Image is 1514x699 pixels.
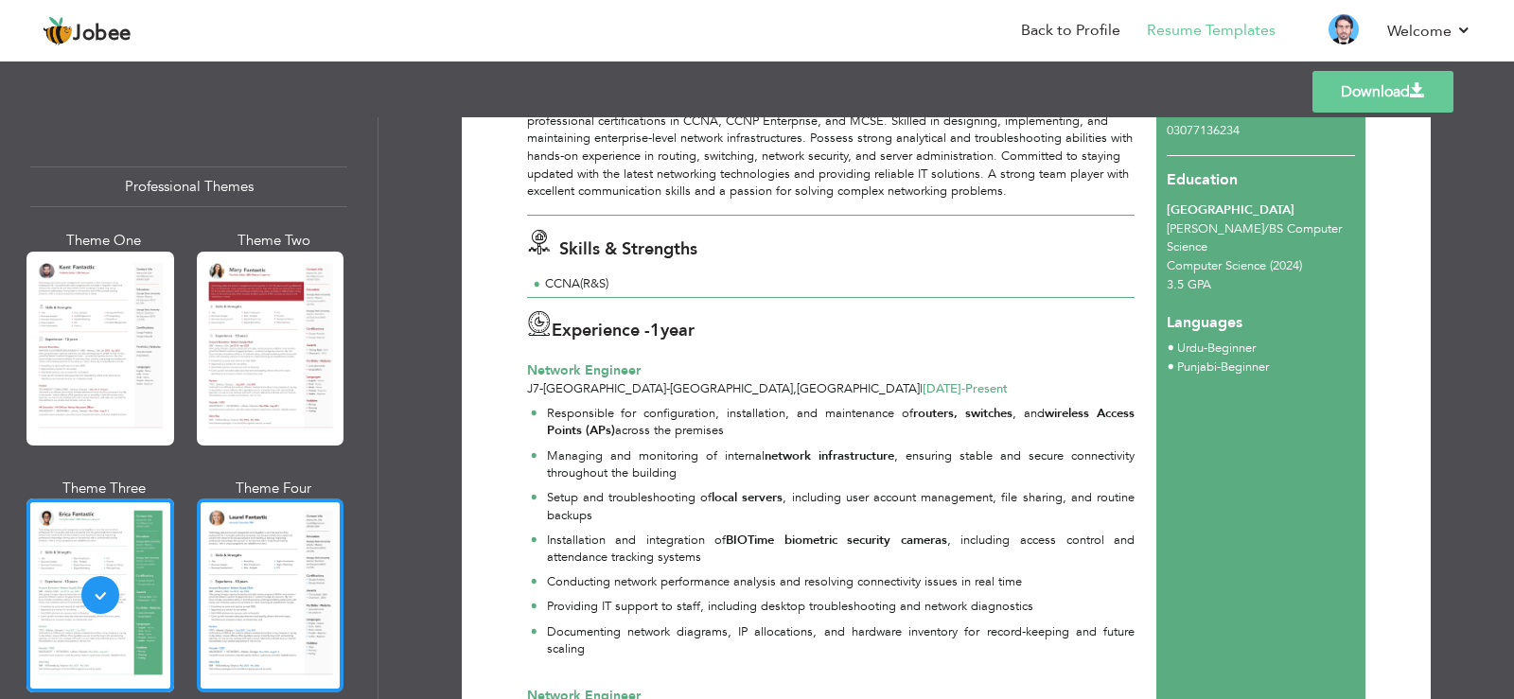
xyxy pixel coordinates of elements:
div: Theme Two [201,231,348,251]
span: Experience - [552,319,650,342]
span: [PERSON_NAME] BS Computer Science [1167,220,1342,255]
div: Theme Three [30,479,178,498]
p: Responsible for configuration, installation, and maintenance of , and across the premises [547,405,1135,440]
div: Professional Themes [30,166,347,207]
a: Welcome [1387,20,1471,43]
div: Motivated and detail-oriented Network Engineer with a Bachelor's degree in Computer Science and p... [527,95,1135,200]
span: Present [923,380,1008,397]
span: [DATE] [923,380,965,397]
p: Conducting network performance analysis and resolving connectivity issues in real time [547,573,1135,591]
span: Jobee [73,24,132,44]
a: Jobee [43,16,132,46]
span: Skills & Strengths [559,237,697,261]
span: [GEOGRAPHIC_DATA] [797,380,920,397]
a: Download [1312,71,1453,113]
p: Providing IT support to staff, including desktop troubleshooting and network diagnostics [547,598,1135,616]
span: Urdu [1177,340,1204,357]
span: Punjabi [1177,358,1217,376]
span: , [793,380,797,397]
strong: wireless Access Points (APs) [547,405,1135,440]
div: CCNA(R&S) [545,275,718,293]
a: Back to Profile [1021,20,1120,42]
span: - [1204,340,1207,357]
span: Education [1167,169,1238,190]
div: [GEOGRAPHIC_DATA] [1167,201,1355,219]
label: year [650,319,695,343]
span: 1 [650,319,660,342]
img: jobee.io [43,16,73,46]
span: - [1217,358,1221,376]
div: Theme Four [201,479,348,498]
p: Installation and integration of , including access control and attendance tracking systems [547,532,1135,567]
span: Network Engineer [527,361,641,379]
span: [EMAIL_ADDRESS][DOMAIN_NAME] [1167,85,1272,120]
span: Computer Science [1167,257,1266,274]
span: Languages [1167,298,1242,334]
span: / [1264,220,1269,237]
span: | [920,380,923,397]
span: (2024) [1270,257,1302,274]
li: Beginner [1177,340,1256,358]
strong: BIOTime biometric security cameras [726,532,947,549]
div: Theme One [30,231,178,251]
span: - [666,380,670,397]
span: 3.5 GPA [1167,276,1211,293]
span: - [961,380,965,397]
img: Profile Img [1329,14,1359,44]
a: Resume Templates [1147,20,1276,42]
span: 03077136234 [1167,122,1240,139]
p: Setup and troubleshooting of , including user account management, file sharing, and routine backups [547,489,1135,524]
p: Managing and monitoring of internal , ensuring stable and secure connectivity throughout the buil... [547,447,1135,482]
p: Documenting network diagrams, IP allocations, and hardware inventory for record-keeping and futur... [547,623,1135,658]
span: [GEOGRAPHIC_DATA] [670,380,793,397]
strong: routers, switches [913,405,1012,422]
li: Beginner [1177,358,1269,377]
strong: network infrastructure [765,447,894,464]
strong: local servers [712,489,783,506]
span: J7-[GEOGRAPHIC_DATA] [527,380,666,397]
